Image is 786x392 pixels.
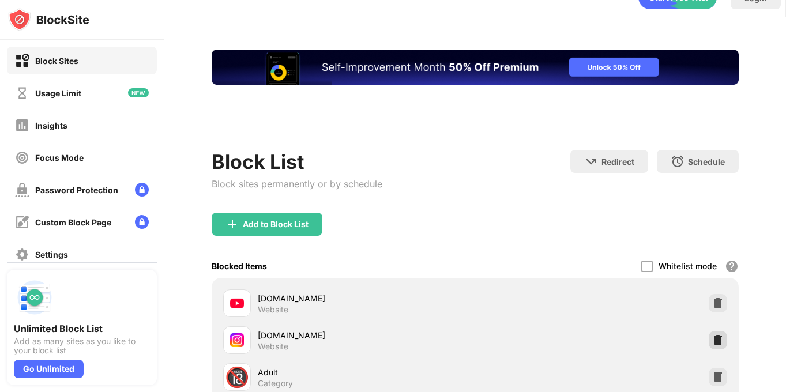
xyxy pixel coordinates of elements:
[15,54,29,68] img: block-on.svg
[8,8,89,31] img: logo-blocksite.svg
[15,215,29,229] img: customize-block-page-off.svg
[35,56,78,66] div: Block Sites
[258,341,288,352] div: Website
[15,183,29,197] img: password-protection-off.svg
[212,50,739,136] iframe: Banner
[135,215,149,229] img: lock-menu.svg
[35,217,111,227] div: Custom Block Page
[14,360,84,378] div: Go Unlimited
[128,88,149,97] img: new-icon.svg
[601,157,634,167] div: Redirect
[35,250,68,259] div: Settings
[659,261,717,271] div: Whitelist mode
[15,118,29,133] img: insights-off.svg
[14,277,55,318] img: push-block-list.svg
[230,333,244,347] img: favicons
[212,150,382,174] div: Block List
[258,378,293,389] div: Category
[230,296,244,310] img: favicons
[14,337,150,355] div: Add as many sites as you like to your block list
[688,157,725,167] div: Schedule
[212,178,382,190] div: Block sites permanently or by schedule
[225,365,249,389] div: 🔞
[35,120,67,130] div: Insights
[35,153,84,163] div: Focus Mode
[14,323,150,334] div: Unlimited Block List
[35,185,118,195] div: Password Protection
[135,183,149,197] img: lock-menu.svg
[15,86,29,100] img: time-usage-off.svg
[15,150,29,165] img: focus-off.svg
[243,220,309,229] div: Add to Block List
[258,292,475,304] div: [DOMAIN_NAME]
[258,329,475,341] div: [DOMAIN_NAME]
[35,88,81,98] div: Usage Limit
[15,247,29,262] img: settings-off.svg
[258,366,475,378] div: Adult
[258,304,288,315] div: Website
[212,261,267,271] div: Blocked Items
